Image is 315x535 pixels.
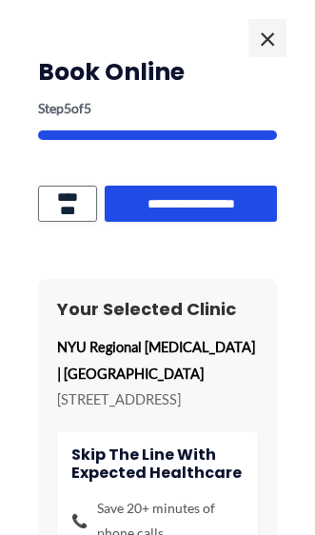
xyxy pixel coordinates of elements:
p: NYU Regional [MEDICAL_DATA] | [GEOGRAPHIC_DATA] [57,334,258,386]
p: [STREET_ADDRESS] [57,386,258,412]
span: 📞 [71,508,88,533]
span: 5 [64,100,71,116]
span: 5 [84,100,91,116]
h4: Skip the line with Expected Healthcare [71,446,244,482]
h3: Your Selected Clinic [57,298,258,320]
span: × [248,19,286,57]
h2: Book Online [38,57,277,89]
p: Step of [38,102,277,115]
